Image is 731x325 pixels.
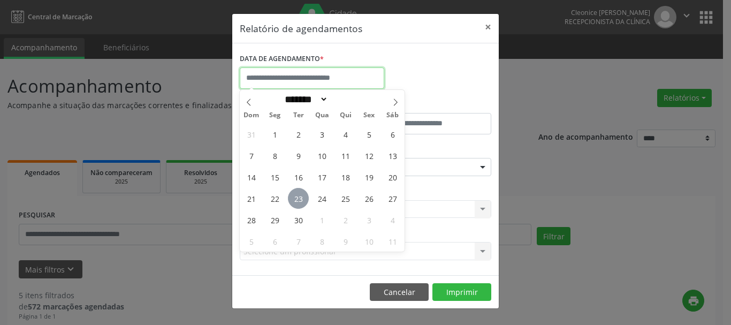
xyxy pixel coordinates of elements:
span: Setembro 2, 2025 [288,124,309,145]
span: Setembro 12, 2025 [359,145,379,166]
span: Outubro 7, 2025 [288,231,309,252]
span: Setembro 15, 2025 [264,167,285,187]
span: Setembro 23, 2025 [288,188,309,209]
span: Setembro 20, 2025 [382,167,403,187]
button: Imprimir [432,283,491,301]
span: Setembro 5, 2025 [359,124,379,145]
span: Setembro 3, 2025 [311,124,332,145]
button: Close [477,14,499,40]
span: Sáb [381,112,405,119]
span: Setembro 26, 2025 [359,188,379,209]
span: Outubro 10, 2025 [359,231,379,252]
select: Month [281,94,328,105]
span: Outubro 11, 2025 [382,231,403,252]
span: Setembro 28, 2025 [241,209,262,230]
span: Qua [310,112,334,119]
span: Setembro 9, 2025 [288,145,309,166]
button: Cancelar [370,283,429,301]
span: Setembro 6, 2025 [382,124,403,145]
span: Setembro 10, 2025 [311,145,332,166]
span: Setembro 24, 2025 [311,188,332,209]
span: Qui [334,112,357,119]
span: Setembro 7, 2025 [241,145,262,166]
label: DATA DE AGENDAMENTO [240,51,324,67]
span: Outubro 8, 2025 [311,231,332,252]
input: Year [328,94,363,105]
span: Outubro 5, 2025 [241,231,262,252]
span: Setembro 8, 2025 [264,145,285,166]
label: ATÉ [368,96,491,113]
span: Sex [357,112,381,119]
span: Outubro 6, 2025 [264,231,285,252]
span: Setembro 1, 2025 [264,124,285,145]
span: Setembro 29, 2025 [264,209,285,230]
span: Setembro 19, 2025 [359,167,379,187]
span: Setembro 18, 2025 [335,167,356,187]
span: Agosto 31, 2025 [241,124,262,145]
span: Setembro 4, 2025 [335,124,356,145]
span: Dom [240,112,263,119]
span: Setembro 13, 2025 [382,145,403,166]
span: Setembro 27, 2025 [382,188,403,209]
span: Setembro 16, 2025 [288,167,309,187]
h5: Relatório de agendamentos [240,21,362,35]
span: Setembro 21, 2025 [241,188,262,209]
span: Seg [263,112,287,119]
span: Outubro 1, 2025 [311,209,332,230]
span: Outubro 4, 2025 [382,209,403,230]
span: Setembro 30, 2025 [288,209,309,230]
span: Setembro 11, 2025 [335,145,356,166]
span: Ter [287,112,310,119]
span: Setembro 25, 2025 [335,188,356,209]
span: Setembro 14, 2025 [241,167,262,187]
span: Outubro 3, 2025 [359,209,379,230]
span: Setembro 17, 2025 [311,167,332,187]
span: Setembro 22, 2025 [264,188,285,209]
span: Outubro 9, 2025 [335,231,356,252]
span: Outubro 2, 2025 [335,209,356,230]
